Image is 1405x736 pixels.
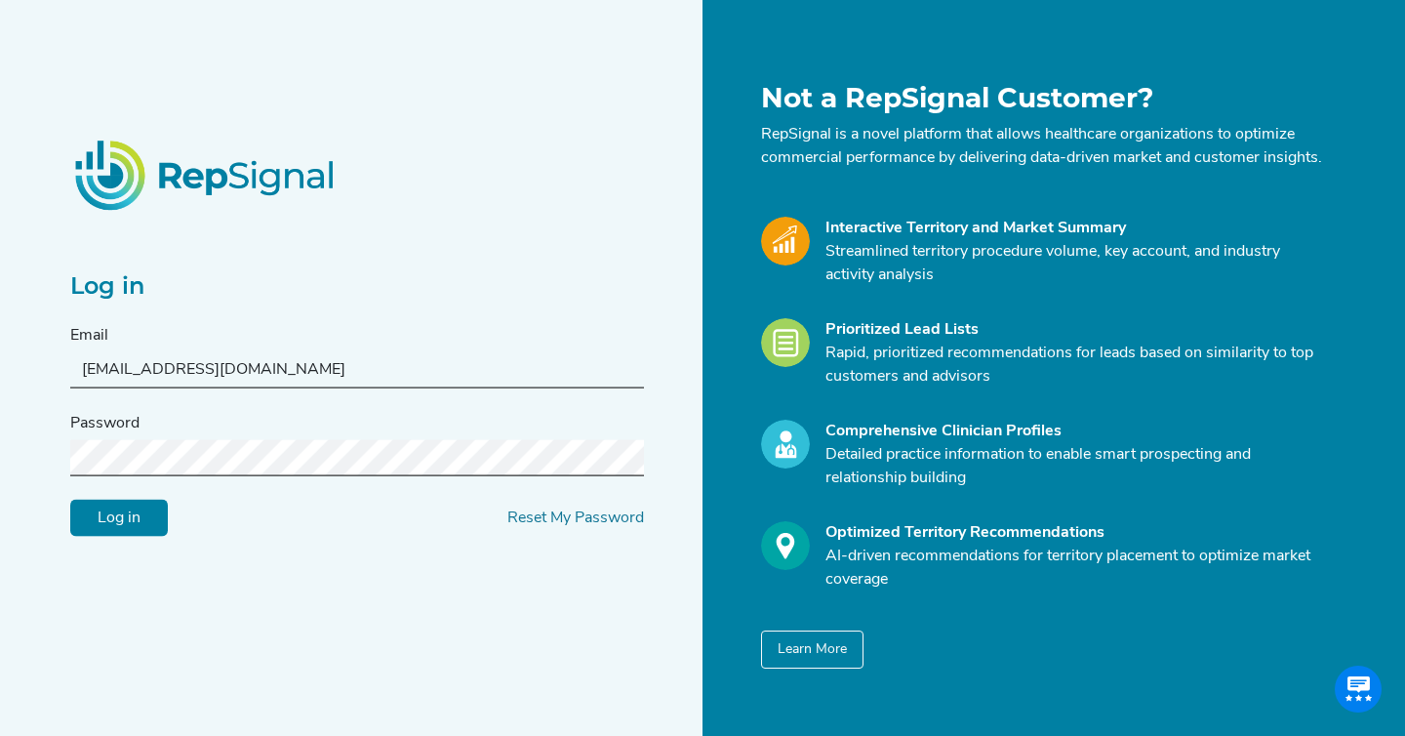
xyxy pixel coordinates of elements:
img: Market_Icon.a700a4ad.svg [761,217,810,266]
div: Optimized Territory Recommendations [825,521,1323,545]
div: Interactive Territory and Market Summary [825,217,1323,240]
h2: Log in [70,272,644,301]
div: Prioritized Lead Lists [825,318,1323,342]
p: Rapid, prioritized recommendations for leads based on similarity to top customers and advisors [825,342,1323,388]
img: Profile_Icon.739e2aba.svg [761,420,810,469]
input: Log in [70,500,168,537]
p: RepSignal is a novel platform that allows healthcare organizations to optimize commercial perform... [761,123,1323,170]
p: Streamlined territory procedure volume, key account, and industry activity analysis [825,240,1323,287]
label: Password [70,412,140,435]
h1: Not a RepSignal Customer? [761,82,1323,115]
img: Leads_Icon.28e8c528.svg [761,318,810,367]
button: Learn More [761,631,863,669]
img: RepSignalLogo.20539ed3.png [51,116,361,233]
div: Comprehensive Clinician Profiles [825,420,1323,443]
p: Detailed practice information to enable smart prospecting and relationship building [825,443,1323,490]
label: Email [70,324,108,348]
p: AI-driven recommendations for territory placement to optimize market coverage [825,545,1323,592]
img: Optimize_Icon.261f85db.svg [761,521,810,570]
a: Reset My Password [507,511,644,526]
